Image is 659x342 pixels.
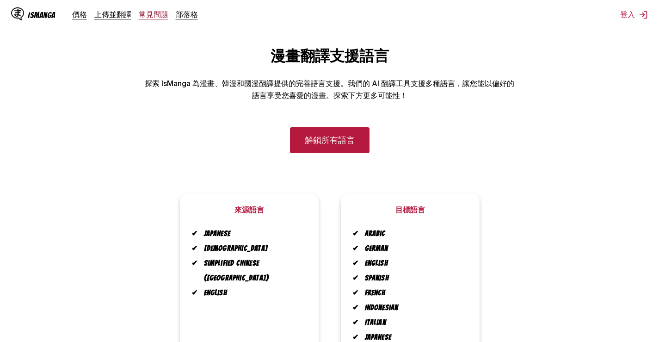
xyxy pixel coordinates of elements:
a: 部落格 [176,10,198,19]
a: IsManga LogoIsManga [11,7,72,22]
li: German [359,241,468,256]
a: 上傳並翻譯 [94,10,131,19]
li: Japanese [198,226,308,241]
img: IsManga Logo [11,7,24,20]
a: 常見問題 [139,10,168,19]
div: IsManga [28,11,55,19]
li: Arabic [359,226,468,241]
li: Indonesian [359,300,468,315]
img: Sign out [639,10,648,19]
li: Spanish [359,271,468,286]
h1: 漫畫翻譯支援語言 [7,46,652,67]
a: 解鎖所有語言 [290,127,370,153]
h2: 來源語言 [234,205,264,215]
p: 探索 IsManga 為漫畫、韓漫和國漫翻譯提供的完善語言支援。我們的 AI 翻譯工具支援多種語言，讓您能以偏好的語言享受您喜愛的漫畫。探索下方更多可能性！ [145,78,515,101]
li: English [359,256,468,271]
a: 價格 [72,10,87,19]
h2: 目標語言 [395,205,425,215]
li: English [198,286,308,300]
li: [DEMOGRAPHIC_DATA] [198,241,308,256]
li: French [359,286,468,300]
button: 登入 [620,10,648,20]
li: Italian [359,315,468,330]
li: Simplified Chinese ([GEOGRAPHIC_DATA]) [198,256,308,286]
